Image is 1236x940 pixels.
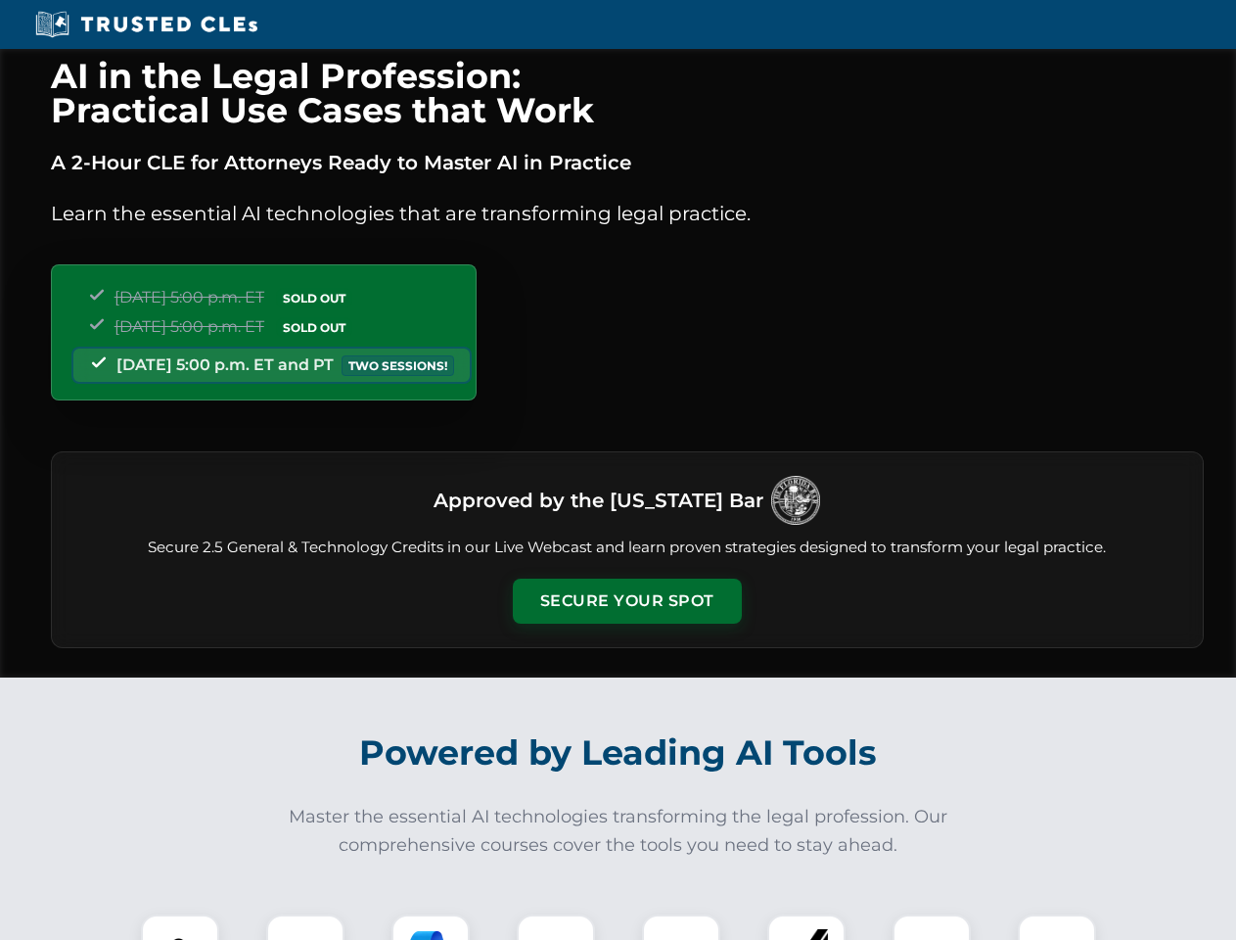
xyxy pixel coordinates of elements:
img: Logo [771,476,820,525]
p: Secure 2.5 General & Technology Credits in our Live Webcast and learn proven strategies designed ... [75,537,1179,559]
span: SOLD OUT [276,288,352,308]
img: Trusted CLEs [29,10,263,39]
h3: Approved by the [US_STATE] Bar [434,483,763,518]
p: A 2-Hour CLE for Attorneys Ready to Master AI in Practice [51,147,1204,178]
span: [DATE] 5:00 p.m. ET [114,317,264,336]
span: [DATE] 5:00 p.m. ET [114,288,264,306]
p: Master the essential AI technologies transforming the legal profession. Our comprehensive courses... [276,803,961,860]
p: Learn the essential AI technologies that are transforming legal practice. [51,198,1204,229]
button: Secure Your Spot [513,579,742,624]
h2: Powered by Leading AI Tools [76,719,1161,787]
h1: AI in the Legal Profession: Practical Use Cases that Work [51,59,1204,127]
span: SOLD OUT [276,317,352,338]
